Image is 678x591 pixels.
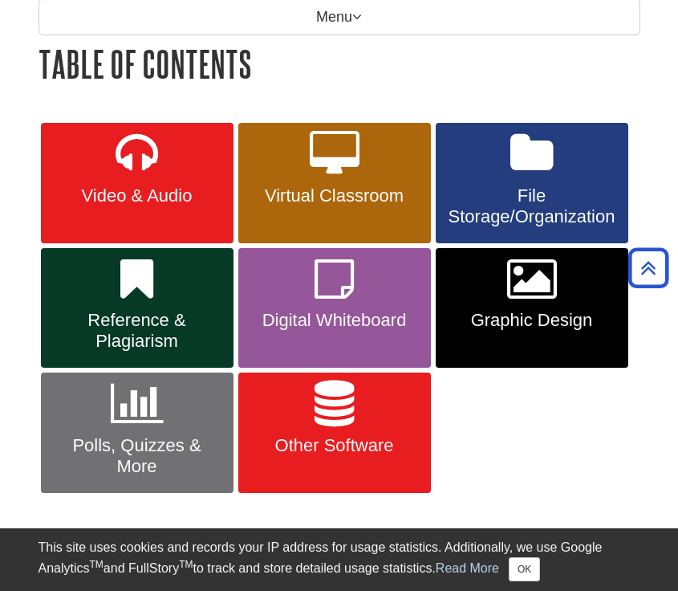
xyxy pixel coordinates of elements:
sup: TM [179,559,193,570]
a: Virtual Classroom [238,123,431,243]
span: Graphic Design [448,310,616,331]
a: File Storage/Organization [436,123,628,243]
span: Digital Whiteboard [250,310,419,331]
span: Reference & Plagiarism [53,310,221,352]
a: Other Software [238,373,431,493]
a: Read More [436,561,499,575]
a: Reference & Plagiarism [41,248,233,369]
span: File Storage/Organization [448,185,616,227]
button: Close [509,557,540,581]
span: Video & Audio [53,185,221,206]
a: Graphic Design [436,248,628,369]
span: Other Software [250,435,419,456]
a: Polls, Quizzes & More [41,373,233,493]
a: Back to Top [623,257,674,279]
h1: Table of Contents [39,43,640,84]
sup: TM [90,559,104,570]
div: This site uses cookies and records your IP address for usage statistics. Additionally, we use Goo... [39,538,640,581]
a: Digital Whiteboard [238,248,431,369]
span: Virtual Classroom [250,185,419,206]
a: Video & Audio [41,123,233,243]
span: Polls, Quizzes & More [53,435,221,477]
